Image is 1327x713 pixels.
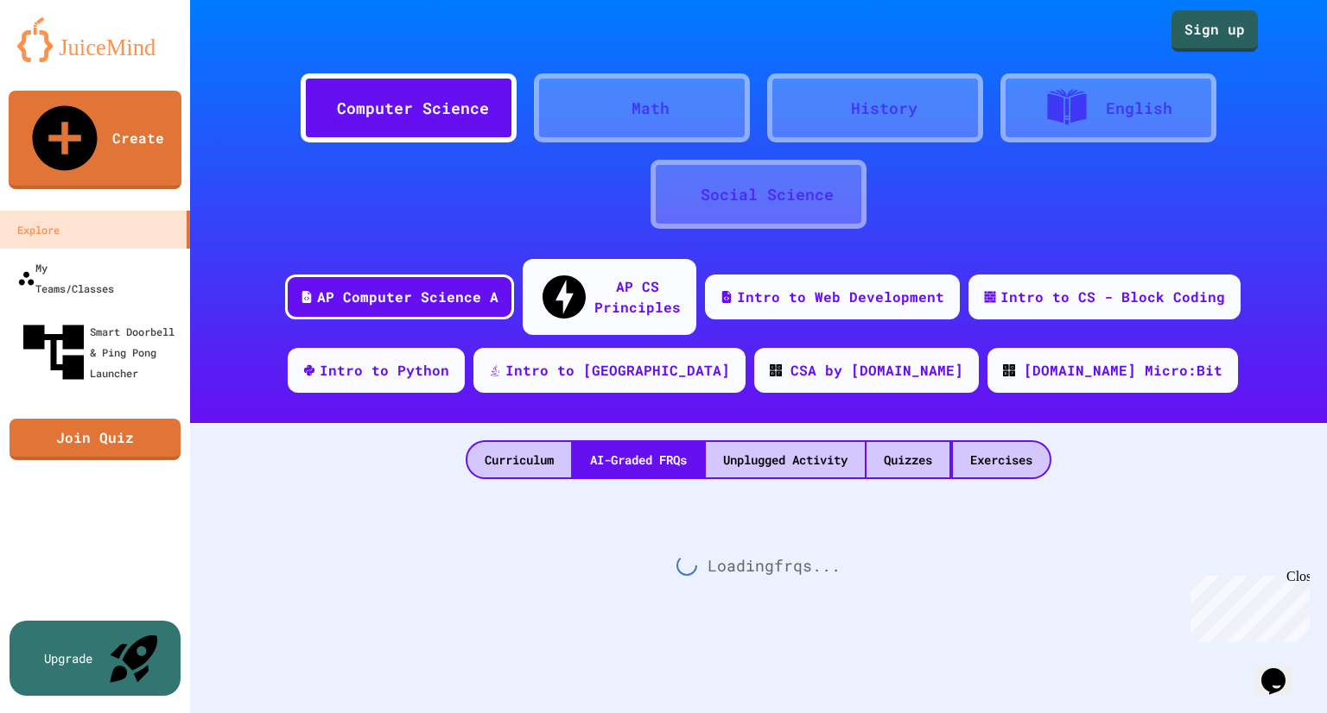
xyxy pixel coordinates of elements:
div: Intro to Python [320,360,449,381]
div: AP CS Principles [594,276,681,318]
img: CODE_logo_RGB.png [770,364,782,376]
img: CODE_logo_RGB.png [1003,364,1015,376]
div: Loading frq s... [190,479,1327,652]
div: [DOMAIN_NAME] Micro:Bit [1024,360,1222,381]
div: English [1106,97,1172,120]
iframe: chat widget [1184,569,1310,642]
div: Exercises [953,442,1050,477]
div: Upgrade [44,649,92,667]
iframe: chat widget [1254,644,1310,696]
div: Intro to [GEOGRAPHIC_DATA] [505,360,730,381]
div: AP Computer Science A [317,287,498,307]
div: Unplugged Activity [706,442,865,477]
div: History [851,97,917,120]
div: AI-Graded FRQs [573,442,704,477]
div: Social Science [701,183,834,206]
div: Explore [17,219,60,240]
a: Create [9,91,181,189]
div: Curriculum [467,442,571,477]
div: Intro to Web Development [737,287,944,307]
div: Computer Science [337,97,489,120]
img: logo-orange.svg [17,17,173,62]
div: CSA by [DOMAIN_NAME] [790,360,963,381]
a: Join Quiz [10,419,181,460]
div: Intro to CS - Block Coding [1000,287,1225,307]
div: Quizzes [867,442,949,477]
div: My Teams/Classes [17,257,114,299]
a: Sign up [1171,10,1258,52]
div: Math [632,97,670,120]
div: Chat with us now!Close [7,7,119,110]
div: Smart Doorbell & Ping Pong Launcher [17,316,183,388]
